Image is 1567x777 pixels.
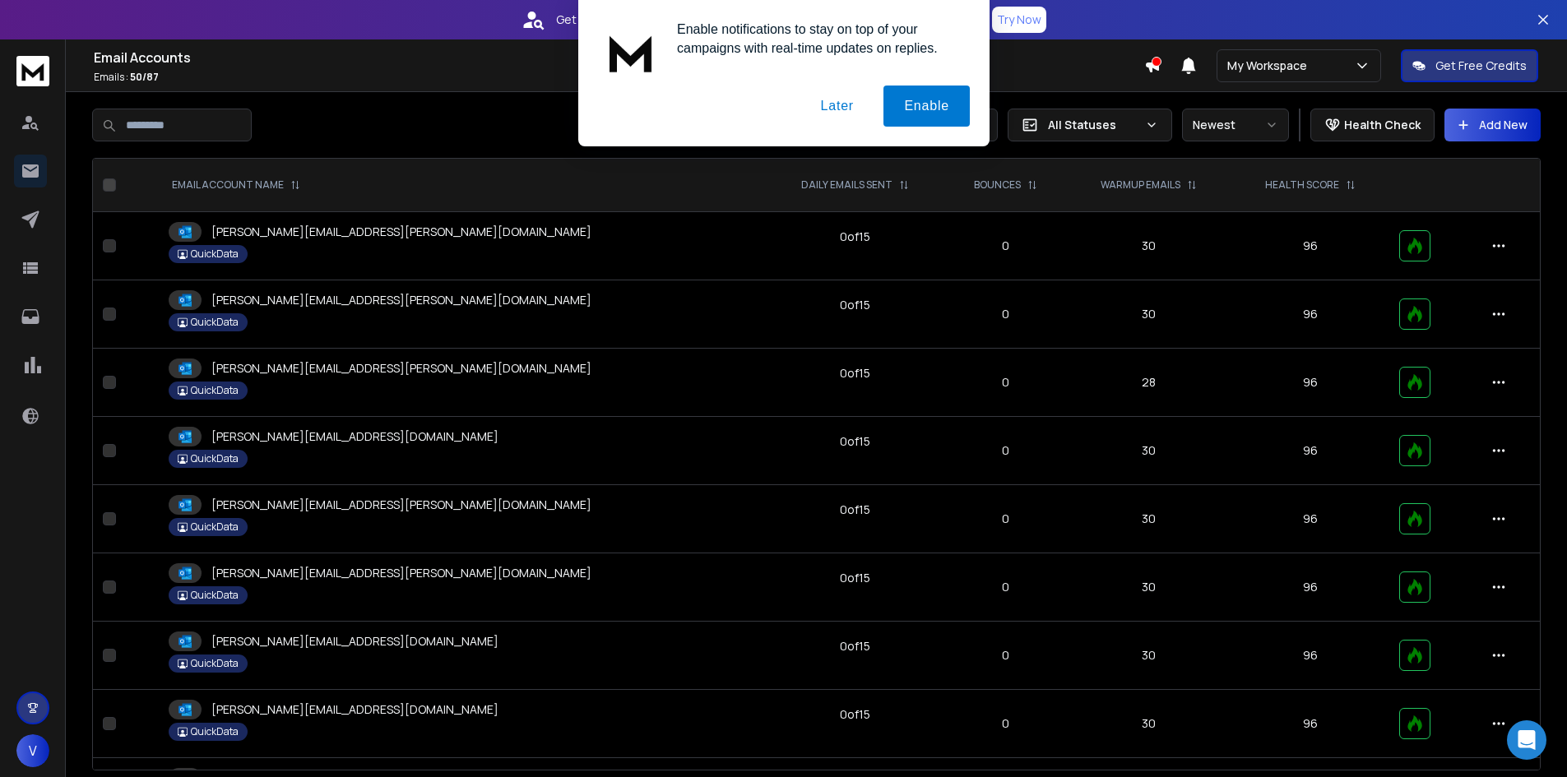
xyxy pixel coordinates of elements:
[800,86,874,127] button: Later
[1507,720,1546,760] div: Open Intercom Messenger
[211,565,591,581] p: [PERSON_NAME][EMAIL_ADDRESS][PERSON_NAME][DOMAIN_NAME]
[1066,690,1231,758] td: 30
[172,178,300,192] div: EMAIL ACCOUNT NAME
[840,229,870,245] div: 0 of 15
[840,365,870,382] div: 0 of 15
[840,706,870,723] div: 0 of 15
[1231,349,1389,417] td: 96
[16,734,49,767] button: V
[955,715,1056,732] p: 0
[1066,349,1231,417] td: 28
[840,638,870,654] div: 0 of 15
[211,701,498,718] p: [PERSON_NAME][EMAIL_ADDRESS][DOMAIN_NAME]
[191,725,239,738] p: QuickData
[955,442,1056,459] p: 0
[955,647,1056,664] p: 0
[191,520,239,534] p: QuickData
[211,360,591,377] p: [PERSON_NAME][EMAIL_ADDRESS][PERSON_NAME][DOMAIN_NAME]
[955,238,1056,254] p: 0
[840,433,870,450] div: 0 of 15
[1066,622,1231,690] td: 30
[840,570,870,586] div: 0 of 15
[191,384,239,397] p: QuickData
[955,374,1056,391] p: 0
[211,633,498,650] p: [PERSON_NAME][EMAIL_ADDRESS][DOMAIN_NAME]
[211,292,591,308] p: [PERSON_NAME][EMAIL_ADDRESS][PERSON_NAME][DOMAIN_NAME]
[1066,485,1231,553] td: 30
[1066,553,1231,622] td: 30
[955,579,1056,595] p: 0
[801,178,892,192] p: DAILY EMAILS SENT
[191,316,239,329] p: QuickData
[211,497,591,513] p: [PERSON_NAME][EMAIL_ADDRESS][PERSON_NAME][DOMAIN_NAME]
[1066,212,1231,280] td: 30
[211,428,498,445] p: [PERSON_NAME][EMAIL_ADDRESS][DOMAIN_NAME]
[191,657,239,670] p: QuickData
[1231,212,1389,280] td: 96
[840,502,870,518] div: 0 of 15
[883,86,970,127] button: Enable
[1265,178,1339,192] p: HEALTH SCORE
[1231,417,1389,485] td: 96
[191,452,239,465] p: QuickData
[191,247,239,261] p: QuickData
[840,297,870,313] div: 0 of 15
[955,306,1056,322] p: 0
[1231,485,1389,553] td: 96
[598,20,664,86] img: notification icon
[1231,622,1389,690] td: 96
[1231,280,1389,349] td: 96
[1066,417,1231,485] td: 30
[1101,178,1180,192] p: WARMUP EMAILS
[974,178,1021,192] p: BOUNCES
[1066,280,1231,349] td: 30
[664,20,970,58] div: Enable notifications to stay on top of your campaigns with real-time updates on replies.
[191,589,239,602] p: QuickData
[1231,690,1389,758] td: 96
[211,224,591,240] p: [PERSON_NAME][EMAIL_ADDRESS][PERSON_NAME][DOMAIN_NAME]
[1231,553,1389,622] td: 96
[955,511,1056,527] p: 0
